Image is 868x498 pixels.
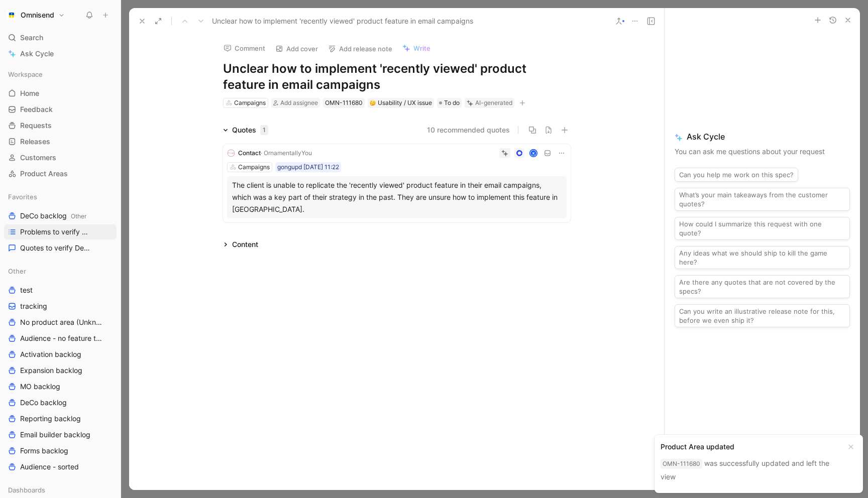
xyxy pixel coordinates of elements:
[232,179,562,215] div: The client is unable to replicate the 'recently viewed' product feature in their email campaigns,...
[212,15,473,27] span: Unclear how to implement 'recently viewed' product feature in email campaigns
[4,379,117,394] a: MO backlog
[20,48,54,60] span: Ask Cycle
[675,131,850,143] span: Ask Cycle
[4,118,117,133] a: Requests
[8,485,45,495] span: Dashboards
[398,41,435,55] button: Write
[4,264,117,474] div: OthertesttrackingNo product area (Unknowns)Audience - no feature tagActivation backlogExpansion b...
[4,208,117,223] a: DeCo backlogOther
[20,285,33,295] span: test
[8,192,37,202] span: Favorites
[20,414,81,424] span: Reporting backlog
[4,86,117,101] a: Home
[368,98,434,108] div: 🤔Usability / UX issue
[4,8,67,22] button: OmnisendOmnisend
[4,411,117,426] a: Reporting backlog
[20,301,47,311] span: tracking
[20,243,91,253] span: Quotes to verify DeCo
[232,238,258,251] div: Content
[370,100,376,106] img: 🤔
[280,99,318,106] span: Add assignee
[4,240,117,256] a: Quotes to verify DeCo
[20,382,60,392] span: MO backlog
[277,162,339,172] div: gongupd [DATE] 11:22
[4,102,117,117] a: Feedback
[227,149,235,157] img: logo
[4,395,117,410] a: DeCo backlog
[20,169,68,179] span: Product Areas
[8,266,26,276] span: Other
[427,124,510,136] button: 10 recommended quotes
[20,462,79,472] span: Audience - sorted
[4,459,117,474] a: Audience - sorted
[20,211,86,221] span: DeCo backlog
[20,88,39,98] span: Home
[4,134,117,149] a: Releases
[20,398,67,408] span: DeCo backlog
[4,427,117,442] a: Email builder backlog
[20,104,53,114] span: Feedback
[661,441,841,453] div: Product Area updated
[4,482,117,497] div: Dashboards
[238,162,270,172] div: Campaigns
[234,98,266,108] div: Campaigns
[20,317,103,327] span: No product area (Unknowns)
[271,42,322,56] button: Add cover
[8,69,43,79] span: Workspace
[4,299,117,314] a: tracking
[20,137,50,147] span: Releases
[20,430,90,440] span: Email builder backlog
[261,149,312,157] span: · OrnamentallyYou
[219,238,262,251] div: Content
[4,67,117,82] div: Workspace
[20,32,43,44] span: Search
[675,304,850,327] button: Can you write an illustrative release note for this, before we even ship it?
[20,227,92,237] span: Problems to verify DeCo
[238,149,261,157] span: Contact
[4,166,117,181] a: Product Areas
[444,98,460,108] span: To do
[260,125,268,135] div: 1
[219,41,270,55] button: Comment
[232,124,268,136] div: Quotes
[325,98,363,108] div: OMN-111680
[675,275,850,298] button: Are there any quotes that are not covered by the specs?
[675,246,850,269] button: Any ideas what we should ship to kill the game here?
[4,363,117,378] a: Expansion backlog
[4,331,117,346] a: Audience - no feature tag
[663,459,700,469] div: OMN-111680
[21,11,54,20] h1: Omnisend
[4,30,117,45] div: Search
[675,188,850,211] button: What’s your main takeaways from the customer quotes?
[323,42,397,56] button: Add release note
[4,283,117,298] a: test
[4,224,117,239] a: Problems to verify DeCo
[370,98,432,108] div: Usability / UX issue
[20,333,102,343] span: Audience - no feature tag
[437,98,462,108] div: To do
[4,315,117,330] a: No product area (Unknowns)
[20,153,56,163] span: Customers
[675,168,798,182] button: Can you help me work on this spec?
[223,61,571,93] h1: Unclear how to implement 'recently viewed' product feature in email campaigns
[4,46,117,61] a: Ask Cycle
[20,120,52,131] span: Requests
[20,365,82,376] span: Expansion backlog
[675,146,850,158] p: You can ask me questions about your request
[413,44,430,53] span: Write
[20,349,81,359] span: Activation backlog
[4,264,117,279] div: Other
[475,98,512,108] div: AI-generated
[4,150,117,165] a: Customers
[661,459,829,481] span: was successfully updated and left the view
[4,189,117,204] div: Favorites
[675,217,850,240] button: How could I summarize this request with one quote?
[20,446,68,456] span: Forms backlog
[4,443,117,458] a: Forms backlog
[7,10,17,20] img: Omnisend
[71,212,86,220] span: Other
[4,347,117,362] a: Activation backlog
[219,124,272,136] div: Quotes1
[530,150,536,157] div: K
